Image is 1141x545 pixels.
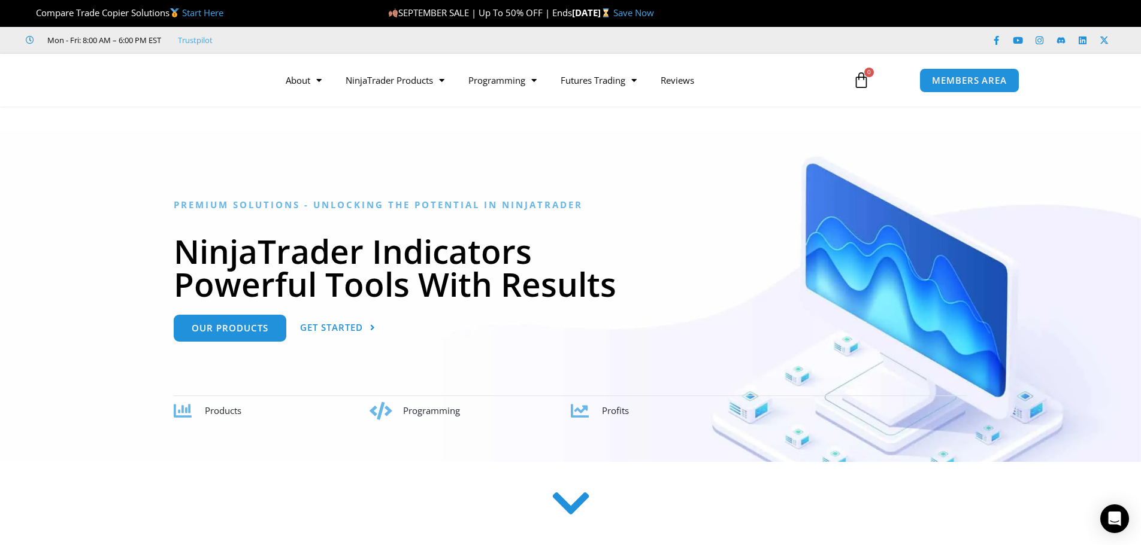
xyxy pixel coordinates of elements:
h6: Premium Solutions - Unlocking the Potential in NinjaTrader [174,199,967,211]
span: Compare Trade Copier Solutions [26,7,223,19]
span: Profits [602,404,629,416]
nav: Menu [274,66,839,94]
img: 🥇 [170,8,179,17]
div: Open Intercom Messenger [1100,504,1129,533]
h1: NinjaTrader Indicators Powerful Tools With Results [174,235,967,300]
strong: [DATE] [572,7,613,19]
a: Programming [456,66,549,94]
img: ⌛ [601,8,610,17]
span: Mon - Fri: 8:00 AM – 6:00 PM EST [44,33,161,47]
span: MEMBERS AREA [932,76,1007,85]
span: Products [205,404,241,416]
a: Reviews [649,66,706,94]
span: Our Products [192,324,268,333]
a: Trustpilot [178,33,213,47]
img: 🍂 [389,8,398,17]
a: 0 [835,63,888,98]
span: Programming [403,404,460,416]
span: SEPTEMBER SALE | Up To 50% OFF | Ends [388,7,572,19]
img: LogoAI | Affordable Indicators – NinjaTrader [122,59,250,102]
a: Save Now [613,7,654,19]
span: 0 [864,68,874,77]
a: Get Started [300,315,376,342]
a: Futures Trading [549,66,649,94]
a: Start Here [182,7,223,19]
a: Our Products [174,315,286,342]
a: NinjaTrader Products [334,66,456,94]
a: About [274,66,334,94]
span: Get Started [300,323,363,332]
a: MEMBERS AREA [919,68,1019,93]
img: 🏆 [26,8,35,17]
